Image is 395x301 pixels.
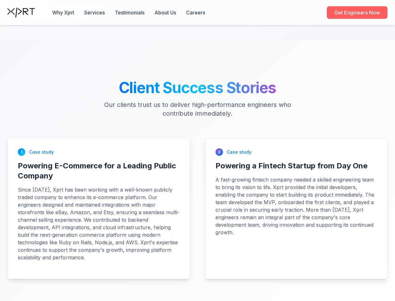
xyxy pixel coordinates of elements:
[115,9,144,16] button: Testimonials
[186,9,205,16] a: Careers
[84,9,105,16] button: Services
[8,8,35,18] img: Xprt Logo
[88,100,307,118] p: Our clients trust us to deliver high-performance engineers who contribute immediately.
[52,9,74,16] button: Why Xprt
[218,150,220,155] span: 2
[18,161,180,181] h3: Powering E-Commerce for a Leading Public Company
[327,6,387,19] a: Get Engineers Now
[29,149,54,155] span: Case study
[154,9,176,16] a: About Us
[119,78,276,97] span: Client Success Stories
[227,149,251,155] span: Case study
[18,186,180,261] p: Since [DATE], Xprt has been working with a well-known publicly traded company to enhance its e-co...
[215,176,377,236] p: A fast-growing fintech company needed a skilled engineering team to bring its vision to life. Xpr...
[21,150,23,155] span: 1
[215,161,377,171] h3: Powering a Fintech Startup from Day One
